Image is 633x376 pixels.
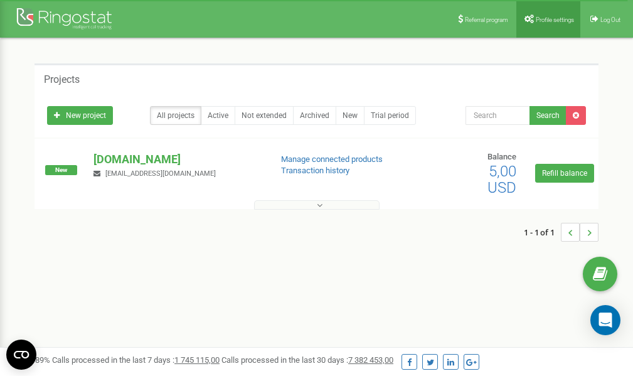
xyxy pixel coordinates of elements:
a: New project [47,106,113,125]
span: 5,00 USD [487,163,516,196]
a: Transaction history [281,166,349,175]
span: Log Out [600,16,620,23]
a: All projects [150,106,201,125]
a: Archived [293,106,336,125]
span: Profile settings [536,16,574,23]
u: 1 745 115,00 [174,355,220,365]
a: Active [201,106,235,125]
span: [EMAIL_ADDRESS][DOMAIN_NAME] [105,169,216,178]
nav: ... [524,210,598,254]
a: Refill balance [535,164,594,183]
span: Calls processed in the last 30 days : [221,355,393,365]
button: Open CMP widget [6,340,36,370]
span: Calls processed in the last 7 days : [52,355,220,365]
h5: Projects [44,74,80,85]
a: Not extended [235,106,294,125]
div: Open Intercom Messenger [590,305,620,335]
span: New [45,165,77,175]
a: New [336,106,364,125]
button: Search [529,106,567,125]
span: 1 - 1 of 1 [524,223,561,242]
a: Trial period [364,106,416,125]
input: Search [465,106,530,125]
a: Manage connected products [281,154,383,164]
span: Referral program [465,16,508,23]
p: [DOMAIN_NAME] [93,151,260,168]
u: 7 382 453,00 [348,355,393,365]
span: Balance [487,152,516,161]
